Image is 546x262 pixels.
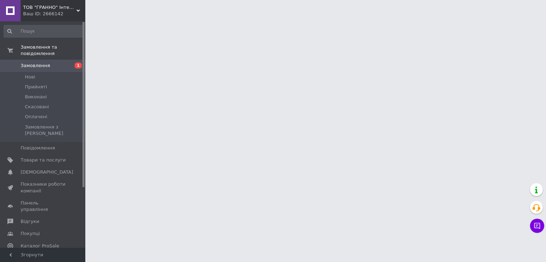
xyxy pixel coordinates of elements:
span: Оплачені [25,114,47,120]
span: Покупці [21,230,40,237]
span: Замовлення [21,62,50,69]
span: Повідомлення [21,145,55,151]
span: Нові [25,74,35,80]
span: Скасовані [25,104,49,110]
span: Замовлення та повідомлення [21,44,85,57]
div: Ваш ID: 2666142 [23,11,85,17]
span: Відгуки [21,218,39,225]
span: Товари та послуги [21,157,66,163]
span: Виконані [25,94,47,100]
input: Пошук [4,25,84,38]
span: Показники роботи компанії [21,181,66,194]
span: Прийняті [25,84,47,90]
span: 1 [75,62,82,69]
span: Каталог ProSale [21,243,59,249]
span: [DEMOGRAPHIC_DATA] [21,169,73,175]
span: Замовлення з [PERSON_NAME] [25,124,83,137]
span: Панель управління [21,200,66,213]
button: Чат з покупцем [530,219,544,233]
span: ТОВ "ГРАННО" Інтернет-магазин [23,4,76,11]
